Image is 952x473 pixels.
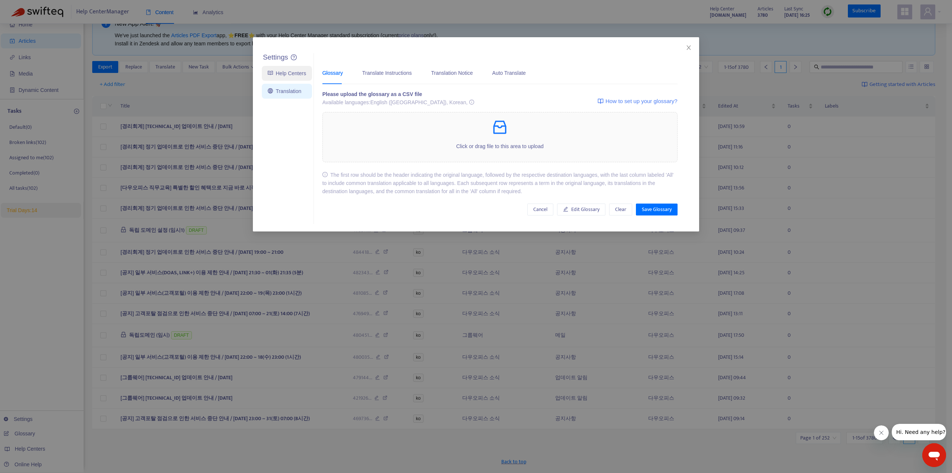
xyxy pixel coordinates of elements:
[874,425,889,440] iframe: 메시지 닫기
[642,205,672,214] span: Save Glossary
[557,204,605,215] button: Edit Glossary
[922,443,946,467] iframe: 메시징 창을 시작하는 버튼
[563,207,568,212] span: edit
[323,112,677,162] span: inboxClick or drag file to this area to upload
[291,54,297,60] span: question-circle
[431,69,473,77] div: Translation Notice
[598,90,677,112] a: How to set up your glossary?
[533,205,547,214] span: Cancel
[491,118,509,136] span: inbox
[492,69,526,77] div: Auto Translate
[263,53,288,62] h5: Settings
[323,142,677,150] p: Click or drag file to this area to upload
[322,171,678,195] div: The first row should be the header indicating the original language, followed by the respective d...
[322,90,474,98] div: Please upload the glossary as a CSV file
[322,172,328,177] span: info-circle
[686,45,692,51] span: close
[636,204,678,215] button: Save Glossary
[268,88,301,94] a: Translation
[605,97,677,106] span: How to set up your glossary?
[609,204,632,215] button: Clear
[598,98,604,104] img: image-link
[322,69,343,77] div: Glossary
[291,54,297,61] a: question-circle
[527,204,553,215] button: Cancel
[615,205,626,214] span: Clear
[892,424,946,440] iframe: 회사에서 보낸 메시지
[322,98,474,106] div: Available languages: English ([GEOGRAPHIC_DATA]), Korean,
[362,69,412,77] div: Translate Instructions
[571,205,599,214] span: Edit Glossary
[268,70,306,76] a: Help Centers
[685,44,693,52] button: Close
